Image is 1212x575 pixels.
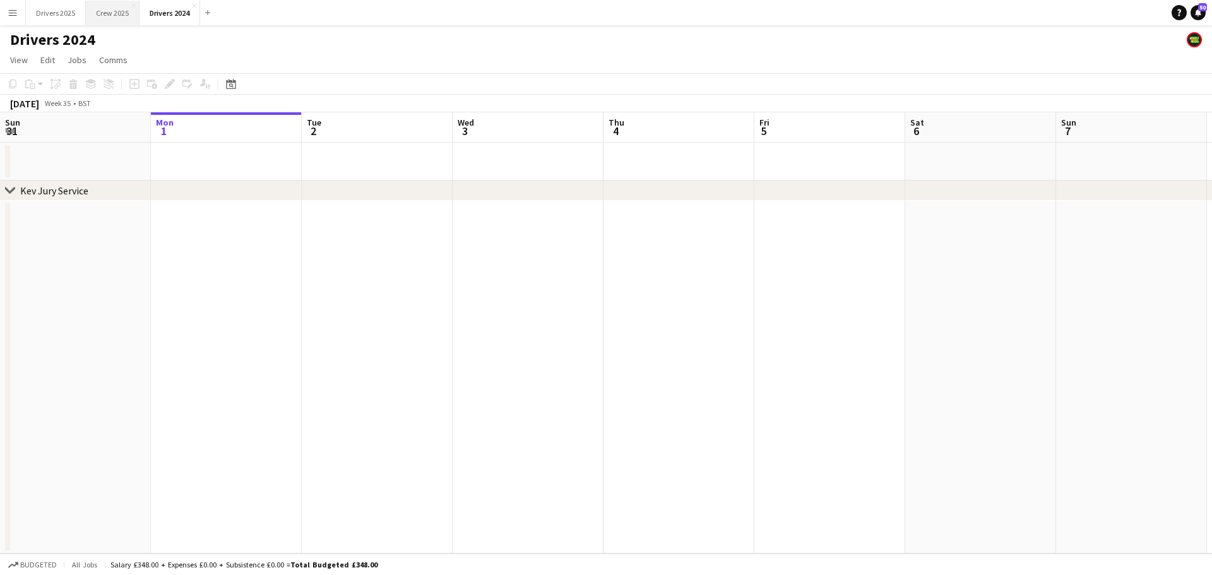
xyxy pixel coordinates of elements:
[86,1,140,25] button: Crew 2025
[99,54,128,66] span: Comms
[156,117,174,128] span: Mon
[3,124,20,138] span: 31
[35,52,60,68] a: Edit
[10,54,28,66] span: View
[78,98,91,108] div: BST
[40,54,55,66] span: Edit
[42,98,73,108] span: Week 35
[26,1,86,25] button: Drivers 2025
[94,52,133,68] a: Comms
[458,117,474,128] span: Wed
[908,124,924,138] span: 6
[10,97,39,110] div: [DATE]
[10,30,95,49] h1: Drivers 2024
[1059,124,1076,138] span: 7
[154,124,174,138] span: 1
[68,54,86,66] span: Jobs
[69,560,100,569] span: All jobs
[20,184,88,197] div: Kev Jury Service
[1061,117,1076,128] span: Sun
[1198,3,1207,11] span: 50
[20,560,57,569] span: Budgeted
[607,124,624,138] span: 4
[1191,5,1206,20] a: 50
[290,560,377,569] span: Total Budgeted £348.00
[759,117,769,128] span: Fri
[910,117,924,128] span: Sat
[110,560,377,569] div: Salary £348.00 + Expenses £0.00 + Subsistence £0.00 =
[62,52,92,68] a: Jobs
[1187,32,1202,47] app-user-avatar: Nicola Price
[456,124,474,138] span: 3
[5,52,33,68] a: View
[305,124,321,138] span: 2
[5,117,20,128] span: Sun
[609,117,624,128] span: Thu
[307,117,321,128] span: Tue
[6,558,59,572] button: Budgeted
[140,1,200,25] button: Drivers 2024
[757,124,769,138] span: 5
